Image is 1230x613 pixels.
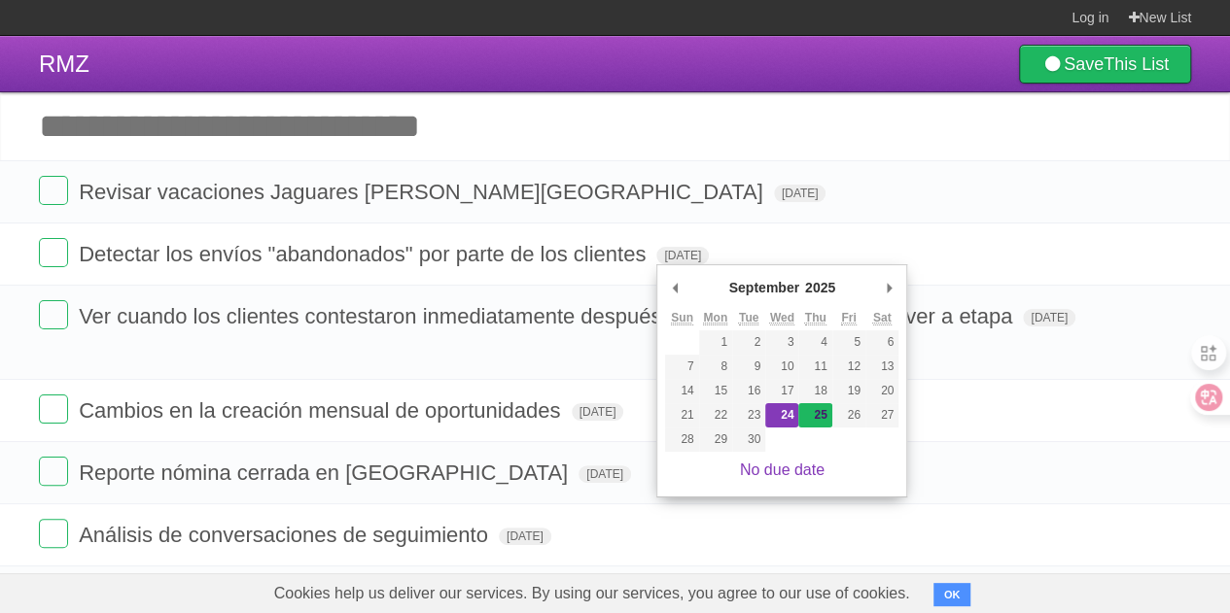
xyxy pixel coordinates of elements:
[665,427,698,452] button: 28
[865,355,898,379] button: 13
[579,465,631,483] span: [DATE]
[879,273,898,302] button: Next Month
[671,311,693,325] abbr: Sunday
[39,238,68,267] label: Done
[865,330,898,355] button: 6
[805,311,826,325] abbr: Thursday
[798,403,831,427] button: 25
[255,574,930,613] span: Cookies help us deliver our services. By using our services, you agree to our use of cookies.
[39,394,68,424] label: Done
[665,403,698,427] button: 21
[832,403,865,427] button: 26
[79,180,767,204] span: Revisar vacaciones Jaguares [PERSON_NAME][GEOGRAPHIC_DATA]
[732,403,765,427] button: 23
[79,398,565,423] span: Cambios en la creación mensual de oportunidades
[79,304,1017,328] span: Ver cuando los clientes contestaron inmediatamente después de un broadcast para mover a etapa
[699,379,732,403] button: 15
[765,403,798,427] button: 24
[933,583,971,606] button: OK
[39,519,68,548] label: Done
[873,311,892,325] abbr: Saturday
[865,403,898,427] button: 27
[770,311,794,325] abbr: Wednesday
[699,330,732,355] button: 1
[774,185,826,202] span: [DATE]
[39,51,89,77] span: RMZ
[798,379,831,403] button: 18
[765,379,798,403] button: 17
[765,355,798,379] button: 10
[726,273,802,302] div: September
[572,403,624,421] span: [DATE]
[732,330,765,355] button: 2
[739,311,758,325] abbr: Tuesday
[79,523,493,547] span: Análisis de conversaciones de seguimiento
[765,330,798,355] button: 3
[79,460,573,485] span: Reporte nómina cerrada en [GEOGRAPHIC_DATA]
[798,330,831,355] button: 4
[39,176,68,205] label: Done
[832,330,865,355] button: 5
[665,355,698,379] button: 7
[703,311,727,325] abbr: Monday
[732,427,765,452] button: 30
[732,379,765,403] button: 16
[656,247,709,264] span: [DATE]
[699,403,732,427] button: 22
[665,273,685,302] button: Previous Month
[740,461,825,478] a: No due date
[798,355,831,379] button: 11
[1023,309,1075,326] span: [DATE]
[699,355,732,379] button: 8
[841,311,856,325] abbr: Friday
[802,273,838,302] div: 2025
[732,355,765,379] button: 9
[39,300,68,329] label: Done
[699,427,732,452] button: 29
[832,379,865,403] button: 19
[832,355,865,379] button: 12
[499,528,551,545] span: [DATE]
[665,379,698,403] button: 14
[39,457,68,486] label: Done
[1019,45,1191,84] a: SaveThis List
[865,379,898,403] button: 20
[1104,54,1169,74] b: This List
[79,242,650,266] span: Detectar los envíos "abandonados" por parte de los clientes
